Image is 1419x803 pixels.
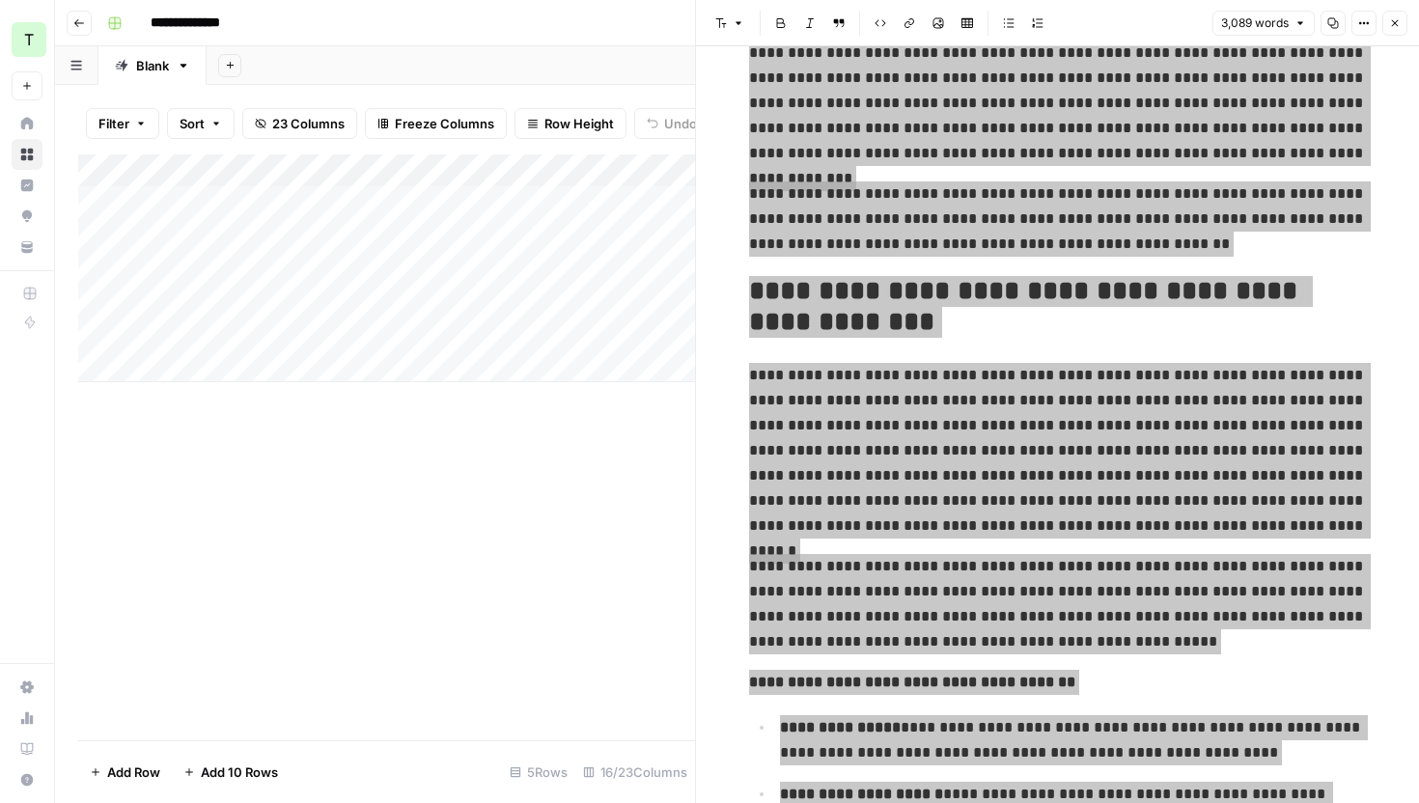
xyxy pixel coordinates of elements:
[395,114,494,133] span: Freeze Columns
[136,56,169,75] div: Blank
[544,114,614,133] span: Row Height
[12,108,42,139] a: Home
[12,672,42,703] a: Settings
[180,114,205,133] span: Sort
[12,703,42,734] a: Usage
[12,764,42,795] button: Help + Support
[98,46,207,85] a: Blank
[107,762,160,782] span: Add Row
[12,734,42,764] a: Learning Hub
[634,108,709,139] button: Undo
[272,114,345,133] span: 23 Columns
[1221,14,1289,32] span: 3,089 words
[12,139,42,170] a: Browse
[1212,11,1315,36] button: 3,089 words
[167,108,235,139] button: Sort
[172,757,290,788] button: Add 10 Rows
[575,757,695,788] div: 16/23 Columns
[12,232,42,263] a: Your Data
[12,15,42,64] button: Workspace: Teamed
[12,170,42,201] a: Insights
[515,108,626,139] button: Row Height
[201,762,278,782] span: Add 10 Rows
[242,108,357,139] button: 23 Columns
[365,108,507,139] button: Freeze Columns
[98,114,129,133] span: Filter
[78,757,172,788] button: Add Row
[24,28,34,51] span: T
[86,108,159,139] button: Filter
[502,757,575,788] div: 5 Rows
[12,201,42,232] a: Opportunities
[664,114,697,133] span: Undo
